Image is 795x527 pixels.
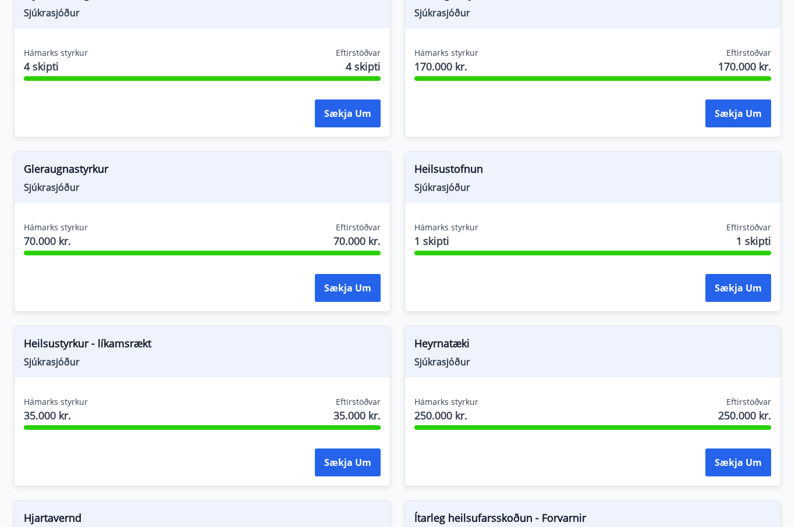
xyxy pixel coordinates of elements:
span: Eftirstöðvar [336,396,381,408]
button: Sækja um [315,274,381,302]
span: Sjúkrasjóður [24,6,381,19]
span: 4 skipti [346,59,381,74]
span: 35.000 kr. [333,408,381,423]
button: Sækja um [315,99,381,127]
span: Eftirstöðvar [726,47,771,59]
span: 170.000 kr. [718,59,771,74]
span: 170.000 kr. [414,59,478,74]
span: Hámarks styrkur [24,222,88,233]
button: Sækja um [315,448,381,476]
span: Sjúkrasjóður [414,355,771,368]
span: Sjúkrasjóður [414,181,771,194]
span: Hámarks styrkur [24,396,88,408]
span: 4 skipti [24,59,88,74]
span: 35.000 kr. [24,408,88,423]
span: Hámarks styrkur [414,222,478,233]
span: 70.000 kr. [333,233,381,248]
span: Hámarks styrkur [414,47,478,59]
span: Heilsustofnun [414,161,771,181]
span: 1 skipti [736,233,771,248]
span: 1 skipti [414,233,478,248]
span: Eftirstöðvar [336,222,381,233]
span: Heyrnatæki [414,336,771,355]
button: Sækja um [705,448,771,476]
span: Hámarks styrkur [24,47,88,59]
span: 70.000 kr. [24,233,88,248]
button: Sækja um [705,99,771,127]
span: Heilsustyrkur - líkamsrækt [24,336,381,355]
span: Gleraugnastyrkur [24,161,381,181]
span: Eftirstöðvar [726,396,771,408]
span: Eftirstöðvar [336,47,381,59]
button: Sækja um [705,274,771,302]
span: Eftirstöðvar [726,222,771,233]
span: Sjúkrasjóður [414,6,771,19]
span: 250.000 kr. [414,408,478,423]
span: Hámarks styrkur [414,396,478,408]
span: Sjúkrasjóður [24,181,381,194]
span: 250.000 kr. [718,408,771,423]
span: Sjúkrasjóður [24,355,381,368]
